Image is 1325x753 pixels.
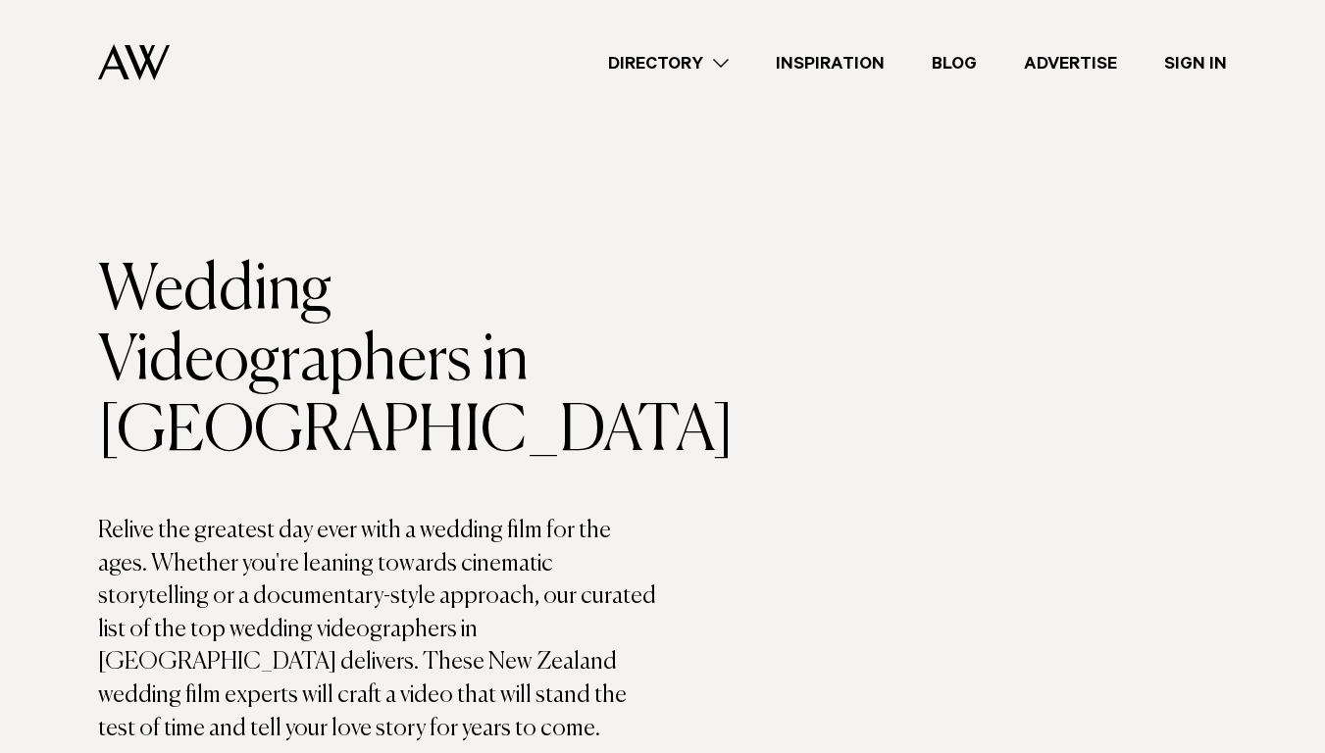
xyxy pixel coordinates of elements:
[98,256,663,468] h1: Wedding Videographers in [GEOGRAPHIC_DATA]
[1000,50,1141,76] a: Advertise
[752,50,908,76] a: Inspiration
[98,515,663,745] p: Relive the greatest day ever with a wedding film for the ages. Whether you're leaning towards cin...
[1141,50,1250,76] a: Sign In
[98,44,170,80] img: Auckland Weddings Logo
[585,50,752,76] a: Directory
[908,50,1000,76] a: Blog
